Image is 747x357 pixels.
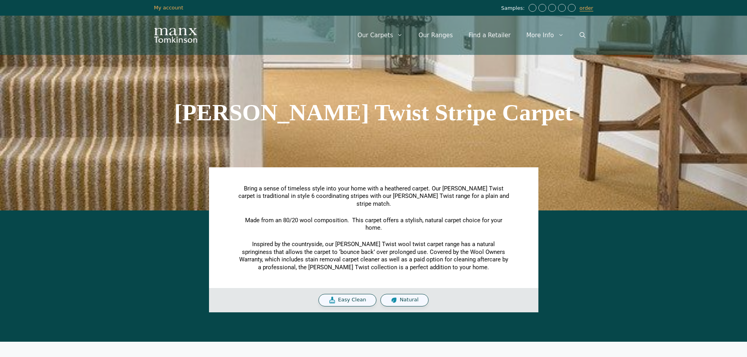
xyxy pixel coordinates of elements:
[350,24,593,47] nav: Primary
[411,24,461,47] a: Our Ranges
[400,297,418,303] span: Natural
[572,24,593,47] a: Open Search Bar
[238,185,509,208] p: Bring a sense of timeless style into your home with a heathered carpet. Our [PERSON_NAME] Twist c...
[238,217,509,232] p: Made from an 80/20 wool composition. This carpet offers a stylish, natural carpet choice for your...
[501,5,527,12] span: Samples:
[350,24,411,47] a: Our Carpets
[154,101,593,124] h1: [PERSON_NAME] Twist Stripe Carpet
[461,24,518,47] a: Find a Retailer
[154,5,184,11] a: My account
[338,297,366,303] span: Easy Clean
[580,5,593,11] a: order
[154,28,197,43] img: Manx Tomkinson
[238,241,509,271] p: Inspired by the countryside, our [PERSON_NAME] Twist wool twist carpet range has a natural spring...
[518,24,571,47] a: More Info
